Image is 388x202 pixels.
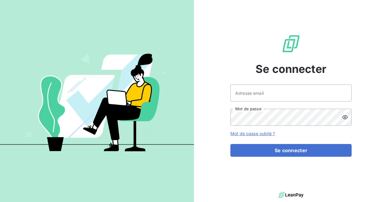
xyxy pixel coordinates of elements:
[281,34,301,53] img: Logo LeanPay
[230,131,275,136] a: Mot de passe oublié ?
[230,84,352,101] input: placeholder
[230,144,352,157] button: Se connecter
[279,190,303,200] img: logo
[256,61,326,77] span: Se connecter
